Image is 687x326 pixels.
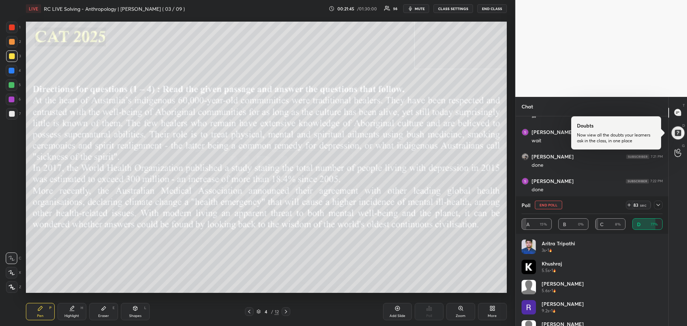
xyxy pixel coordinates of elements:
[6,79,21,91] div: 5
[532,178,574,184] h6: [PERSON_NAME]
[550,287,551,294] h5: •
[516,97,539,116] p: Chat
[535,201,562,209] button: END POLL
[532,137,663,144] div: wait
[81,306,83,310] div: H
[274,308,279,315] div: 12
[6,22,21,33] div: 1
[551,267,553,274] h5: 1
[49,306,51,310] div: P
[532,113,663,120] div: sir
[683,103,685,108] p: T
[6,281,21,293] div: Z
[639,202,647,208] div: sec
[6,108,21,120] div: 7
[393,7,397,10] div: 56
[390,314,405,318] div: Add Slide
[651,155,663,159] div: 7:21 PM
[532,162,663,169] div: done
[532,129,574,135] h6: [PERSON_NAME]
[542,260,562,267] h4: Khushraj
[542,247,546,254] h5: 3s
[477,4,507,13] button: END CLASS
[37,314,44,318] div: Pen
[6,253,21,264] div: C
[626,179,649,183] img: 4P8fHbbgJtejmAAAAAElFTkSuQmCC
[542,300,584,308] h4: [PERSON_NAME]
[551,308,552,314] h5: 1
[488,314,497,318] div: More
[553,289,556,292] img: streak-poll-icon.44701ccd.svg
[546,247,547,254] h5: •
[98,314,109,318] div: Eraser
[549,308,551,314] h5: •
[532,153,574,160] h6: [PERSON_NAME]
[26,4,41,13] div: LIVE
[144,306,146,310] div: L
[522,178,528,184] img: thumbnail.jpg
[550,267,551,274] h5: •
[551,287,553,294] h5: 1
[403,4,429,13] button: mute
[542,240,575,247] h4: Aritra Tripathi
[522,153,528,160] img: thumbnail.jpg
[552,309,556,313] img: streak-poll-icon.44701ccd.svg
[271,309,273,314] div: /
[542,287,550,294] h5: 5.6s
[44,5,185,12] h4: RC LIVE Solving - Anthropology | [PERSON_NAME] ( 03 / 09 )
[262,309,269,314] div: 4
[522,240,536,254] img: thumbnail.jpg
[6,94,21,105] div: 6
[682,123,685,128] p: D
[522,280,536,294] img: default.png
[542,280,584,287] h4: [PERSON_NAME]
[522,201,531,209] h4: Poll
[6,36,21,48] div: 2
[415,6,425,11] span: mute
[626,155,649,159] img: 4P8fHbbgJtejmAAAAAElFTkSuQmCC
[522,129,528,135] img: thumbnail.jpg
[522,300,536,314] img: thumbnail.jpg
[6,267,21,278] div: X
[633,202,639,208] div: 83
[542,267,550,274] h5: 5.5s
[6,50,21,62] div: 3
[542,308,549,314] h5: 9.2s
[549,249,552,252] img: streak-poll-icon.44701ccd.svg
[547,247,549,254] h5: 1
[650,179,663,183] div: 7:22 PM
[113,306,115,310] div: E
[522,240,663,326] div: grid
[516,116,669,271] div: grid
[522,260,536,274] img: thumbnail.jpg
[650,130,663,134] div: 7:20 PM
[64,314,79,318] div: Highlight
[682,143,685,148] p: G
[433,4,473,13] button: CLASS SETTINGS
[456,314,465,318] div: Zoom
[129,314,141,318] div: Shapes
[553,269,556,272] img: streak-poll-icon.44701ccd.svg
[6,65,21,76] div: 4
[532,186,663,193] div: done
